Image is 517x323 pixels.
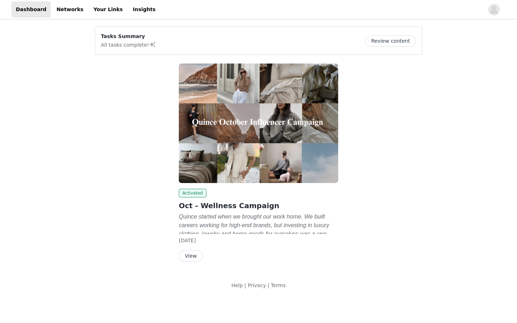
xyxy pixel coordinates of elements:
img: Quince [179,64,338,183]
span: Activated [179,189,206,197]
p: Tasks Summary [101,33,156,40]
a: Networks [52,1,88,18]
h2: Oct - Wellness Campaign [179,200,338,211]
a: Insights [129,1,160,18]
a: Terms [271,282,285,288]
button: Review content [365,35,416,47]
span: | [267,282,269,288]
div: avatar [490,4,497,15]
button: View [179,250,203,262]
span: [DATE] [179,238,196,243]
span: | [244,282,246,288]
a: View [179,253,203,259]
a: Help [231,282,243,288]
a: Your Links [89,1,127,18]
a: Dashboard [11,1,51,18]
p: All tasks complete! [101,40,156,49]
em: Quince started when we brought our work home. We built careers working for high-end brands, but i... [179,214,332,263]
a: Privacy [248,282,266,288]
